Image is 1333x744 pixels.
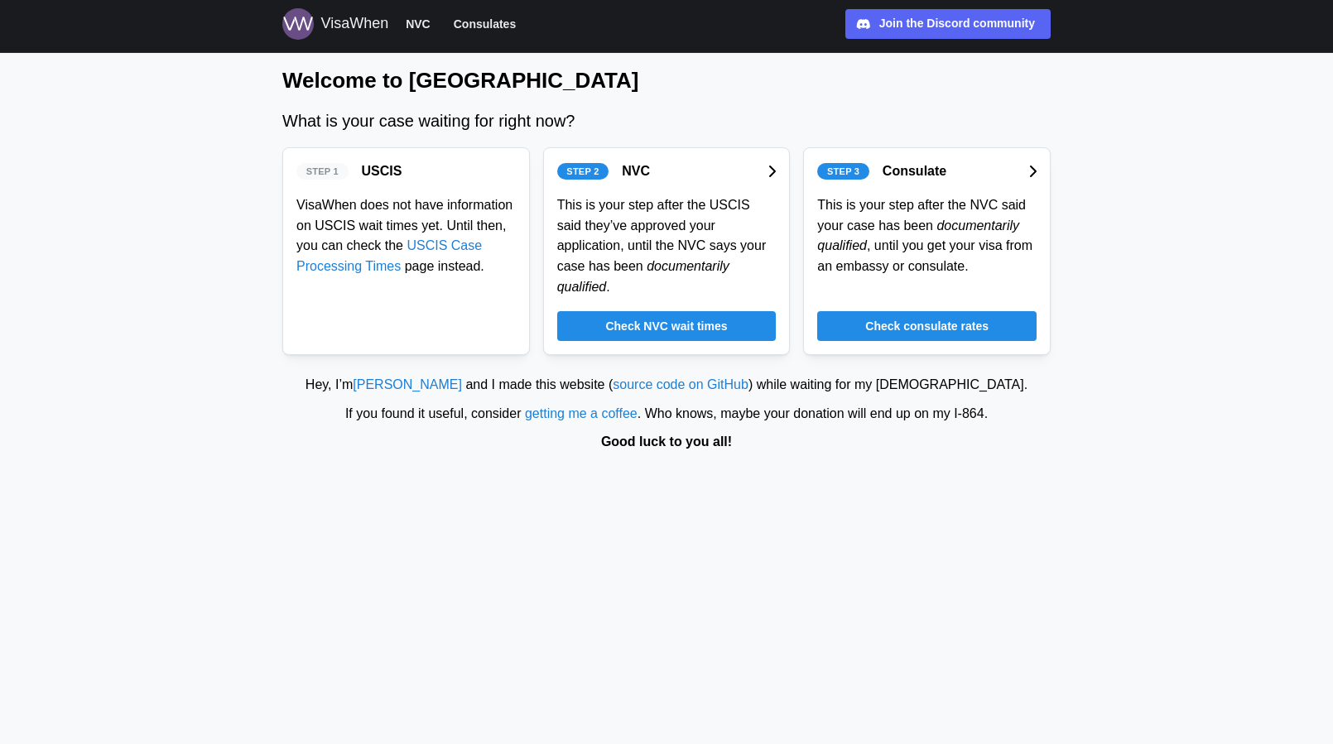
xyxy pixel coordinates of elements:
div: USCIS [362,161,402,182]
div: Hey, I’m and I made this website ( ) while waiting for my [DEMOGRAPHIC_DATA]. [8,375,1325,396]
a: getting me a coffee [525,406,638,420]
button: NVC [398,13,438,35]
img: Logo for VisaWhen [282,8,314,40]
a: [PERSON_NAME] [353,377,462,391]
div: Good luck to you all! [8,432,1325,453]
div: If you found it useful, consider . Who knows, maybe your donation will end up on my I‑864. [8,404,1325,425]
a: Check NVC wait times [557,311,777,341]
span: Check NVC wait times [605,312,727,340]
em: documentarily qualified [557,259,729,294]
a: Step 3Consulate [817,161,1037,182]
div: This is your step after the NVC said your case has been , until you get your visa from an embassy... [817,195,1037,277]
a: Check consulate rates [817,311,1037,341]
div: VisaWhen [320,12,388,36]
span: NVC [406,14,431,34]
a: Step 2NVC [557,161,777,182]
div: This is your step after the USCIS said they’ve approved your application, until the NVC says your... [557,195,777,298]
div: Consulate [883,161,946,182]
div: Join the Discord community [879,15,1035,33]
span: Step 2 [566,164,599,179]
button: Consulates [446,13,523,35]
div: VisaWhen does not have information on USCIS wait times yet. Until then, you can check the page in... [296,195,516,277]
h1: Welcome to [GEOGRAPHIC_DATA] [282,66,1051,95]
div: NVC [622,161,650,182]
a: Join the Discord community [845,9,1051,39]
a: Logo for VisaWhen VisaWhen [282,8,388,40]
span: Step 1 [306,164,339,179]
span: Consulates [454,14,516,34]
span: Step 3 [827,164,859,179]
span: Check consulate rates [865,312,989,340]
a: source code on GitHub [613,377,748,391]
div: What is your case waiting for right now? [282,108,1051,134]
